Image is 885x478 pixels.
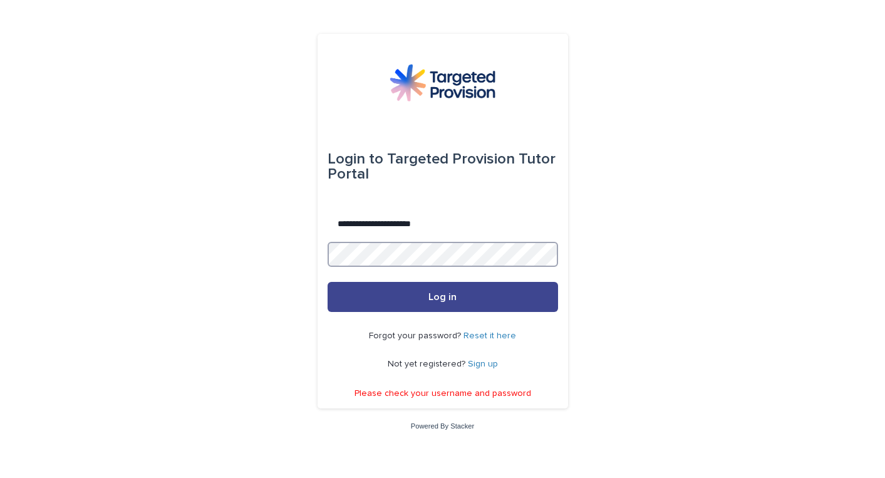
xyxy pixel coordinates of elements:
p: Please check your username and password [355,388,531,399]
div: Targeted Provision Tutor Portal [328,142,558,192]
span: Log in [428,292,457,302]
span: Login to [328,152,383,167]
span: Forgot your password? [369,331,463,340]
img: M5nRWzHhSzIhMunXDL62 [390,64,495,101]
span: Not yet registered? [388,360,468,368]
a: Powered By Stacker [411,422,474,430]
a: Sign up [468,360,498,368]
a: Reset it here [463,331,516,340]
button: Log in [328,282,558,312]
